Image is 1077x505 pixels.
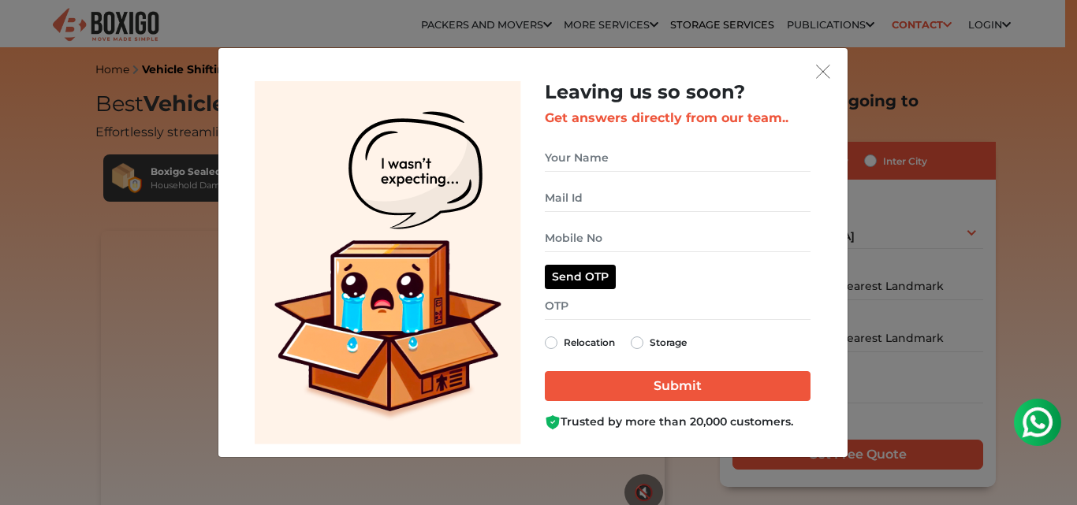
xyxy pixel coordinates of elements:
h2: Leaving us so soon? [545,81,811,104]
label: Storage [650,333,687,352]
input: Submit [545,371,811,401]
img: whatsapp-icon.svg [16,16,47,47]
input: Mail Id [545,184,811,212]
button: Send OTP [545,265,616,289]
div: Trusted by more than 20,000 customers. [545,414,811,430]
input: OTP [545,292,811,320]
img: Lead Welcome Image [255,81,521,444]
label: Relocation [564,333,615,352]
img: Boxigo Customer Shield [545,414,561,430]
input: Your Name [545,144,811,172]
input: Mobile No [545,225,811,252]
img: exit [816,65,830,79]
h3: Get answers directly from our team.. [545,110,811,125]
